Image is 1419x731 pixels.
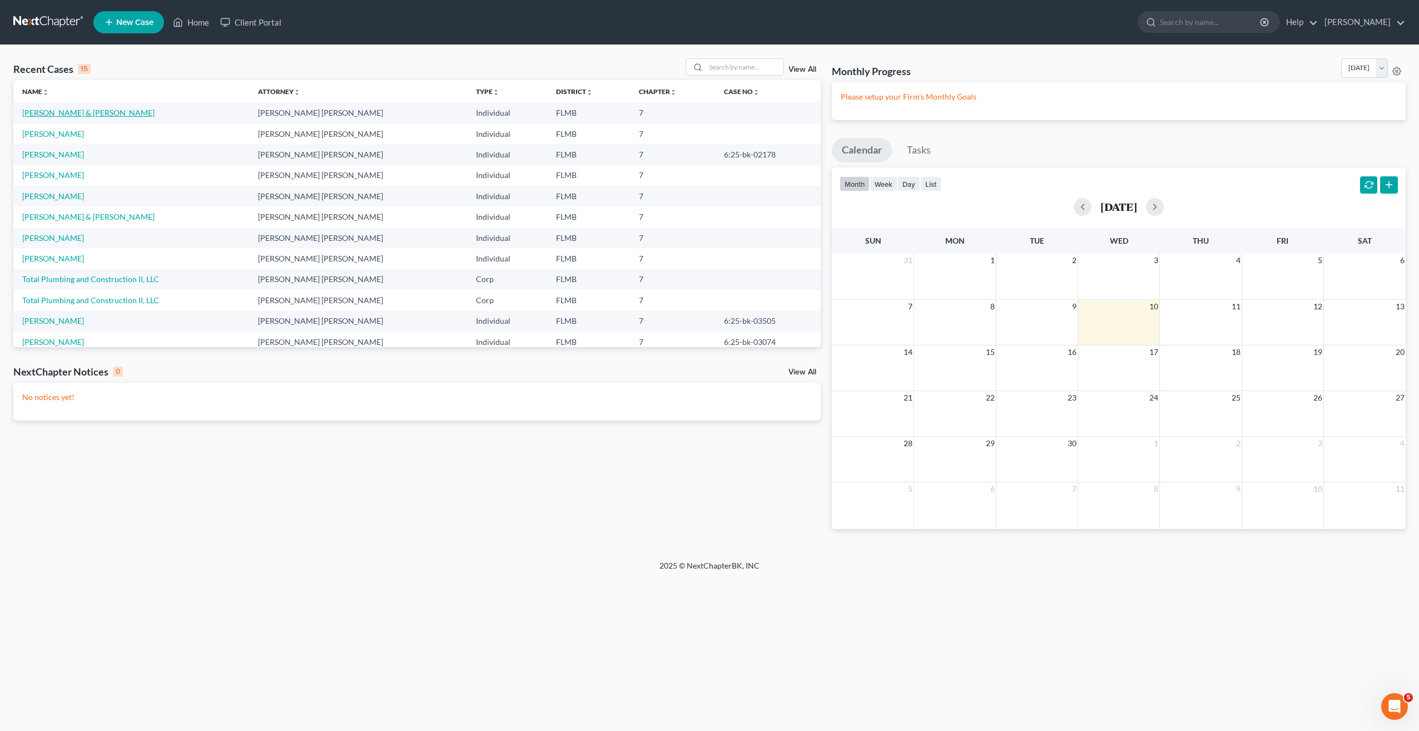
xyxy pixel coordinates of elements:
h2: [DATE] [1100,201,1137,213]
a: Case Nounfold_more [724,87,760,96]
td: 7 [630,311,715,332]
span: Sat [1358,236,1372,245]
span: 26 [1312,391,1323,404]
td: FLMB [547,165,631,186]
span: 30 [1066,437,1078,450]
td: FLMB [547,206,631,227]
a: [PERSON_NAME] [22,233,84,243]
td: [PERSON_NAME] [PERSON_NAME] [249,228,467,248]
input: Search by name... [706,59,783,75]
span: 23 [1066,391,1078,404]
span: Sun [865,236,881,245]
td: FLMB [547,332,631,352]
a: Help [1281,12,1318,32]
td: 7 [630,290,715,310]
span: 9 [1235,482,1242,496]
a: Districtunfold_more [556,87,593,96]
td: [PERSON_NAME] [PERSON_NAME] [249,269,467,290]
td: [PERSON_NAME] [PERSON_NAME] [249,144,467,165]
td: FLMB [547,248,631,269]
input: Search by name... [1160,12,1262,32]
td: Individual [467,311,547,332]
span: Tue [1030,236,1044,245]
button: day [897,176,920,191]
td: [PERSON_NAME] [PERSON_NAME] [249,206,467,227]
span: 8 [989,300,996,313]
td: Individual [467,102,547,123]
span: Thu [1193,236,1209,245]
span: 13 [1395,300,1406,313]
td: 7 [630,248,715,269]
a: Total Plumbing and Construction II, LLC [22,274,159,284]
a: [PERSON_NAME] [1319,12,1405,32]
td: 7 [630,144,715,165]
span: 16 [1066,345,1078,359]
span: 27 [1395,391,1406,404]
h3: Monthly Progress [832,65,911,78]
span: 20 [1395,345,1406,359]
span: 9 [1071,300,1078,313]
td: FLMB [547,102,631,123]
td: [PERSON_NAME] [PERSON_NAME] [249,311,467,332]
span: 1 [1153,437,1159,450]
span: 1 [989,254,996,267]
div: Recent Cases [13,62,91,76]
span: 22 [985,391,996,404]
span: 29 [985,437,996,450]
a: [PERSON_NAME] [22,129,84,139]
td: 7 [630,206,715,227]
td: FLMB [547,290,631,310]
a: Chapterunfold_more [639,87,677,96]
span: 5 [1404,693,1413,702]
td: [PERSON_NAME] [PERSON_NAME] [249,102,467,123]
td: Individual [467,332,547,352]
td: 7 [630,186,715,206]
a: Home [167,12,215,32]
i: unfold_more [670,89,677,96]
td: FLMB [547,311,631,332]
p: No notices yet! [22,392,812,403]
td: Individual [467,186,547,206]
i: unfold_more [493,89,499,96]
a: Typeunfold_more [476,87,499,96]
span: 24 [1148,391,1159,404]
span: 28 [902,437,914,450]
p: Please setup your Firm's Monthly Goals [841,91,1397,102]
a: [PERSON_NAME] [22,191,84,201]
td: Individual [467,124,547,144]
td: 7 [630,332,715,352]
span: 19 [1312,345,1323,359]
a: Tasks [897,138,941,162]
div: 15 [78,64,91,74]
a: [PERSON_NAME] [22,254,84,263]
td: [PERSON_NAME] [PERSON_NAME] [249,165,467,186]
span: 3 [1317,437,1323,450]
iframe: Intercom live chat [1381,693,1408,720]
span: 2 [1071,254,1078,267]
td: 7 [630,228,715,248]
a: [PERSON_NAME] & [PERSON_NAME] [22,212,155,221]
a: Nameunfold_more [22,87,49,96]
span: Wed [1110,236,1128,245]
span: 3 [1153,254,1159,267]
span: 21 [902,391,914,404]
span: 15 [985,345,996,359]
div: 2025 © NextChapterBK, INC [393,560,1026,580]
span: 31 [902,254,914,267]
span: 8 [1153,482,1159,496]
a: [PERSON_NAME] [22,337,84,347]
td: Individual [467,248,547,269]
span: 14 [902,345,914,359]
a: [PERSON_NAME] [22,170,84,180]
span: 18 [1231,345,1242,359]
span: 6 [989,482,996,496]
td: [PERSON_NAME] [PERSON_NAME] [249,290,467,310]
td: [PERSON_NAME] [PERSON_NAME] [249,124,467,144]
span: 11 [1231,300,1242,313]
span: New Case [116,18,153,27]
a: Client Portal [215,12,287,32]
td: 6:25-bk-03505 [715,311,821,332]
button: week [870,176,897,191]
span: 2 [1235,437,1242,450]
span: 7 [1071,482,1078,496]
